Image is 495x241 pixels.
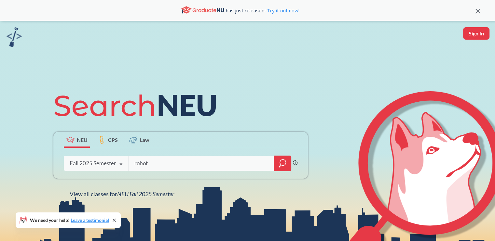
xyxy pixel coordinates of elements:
button: Sign In [463,27,489,40]
span: NEU [77,136,88,144]
span: Law [140,136,149,144]
div: Fall 2025 Semester [70,160,116,167]
a: Try it out now! [266,7,299,14]
input: Class, professor, course number, "phrase" [134,157,269,170]
span: CPS [108,136,118,144]
svg: magnifying glass [279,159,286,168]
span: NEU Fall 2025 Semester [117,190,174,197]
span: has just released! [226,7,299,14]
span: View all classes for [70,190,174,197]
a: Leave a testimonial [71,217,109,223]
a: sandbox logo [7,27,22,49]
img: sandbox logo [7,27,22,47]
span: We need your help! [30,218,109,222]
div: magnifying glass [274,156,291,171]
